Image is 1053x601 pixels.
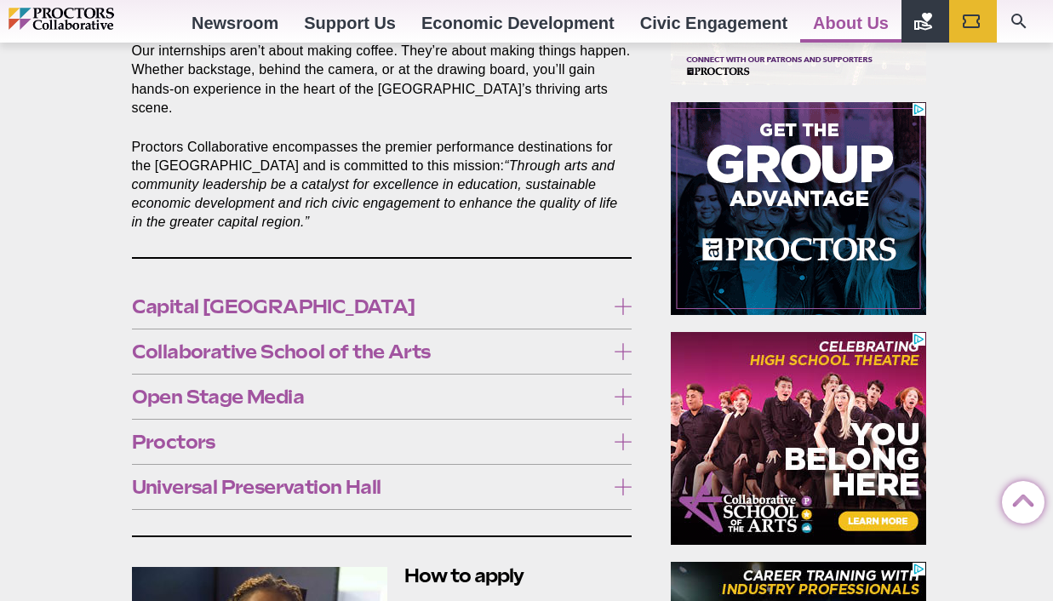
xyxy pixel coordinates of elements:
iframe: Advertisement [671,332,926,545]
p: Proctors Collaborative encompasses the premier performance destinations for the [GEOGRAPHIC_DATA]... [132,138,632,232]
span: Universal Preservation Hall [132,478,606,496]
iframe: Advertisement [671,102,926,315]
span: Capital [GEOGRAPHIC_DATA] [132,297,606,316]
p: Our internships aren’t about making coffee. They’re about making things happen. Whether backstage... [132,42,632,117]
span: Open Stage Media [132,387,606,406]
a: Back to Top [1002,482,1036,516]
img: Proctors logo [9,8,179,31]
span: Proctors [132,432,606,451]
h2: How to apply [132,563,632,589]
span: Collaborative School of the Arts [132,342,606,361]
